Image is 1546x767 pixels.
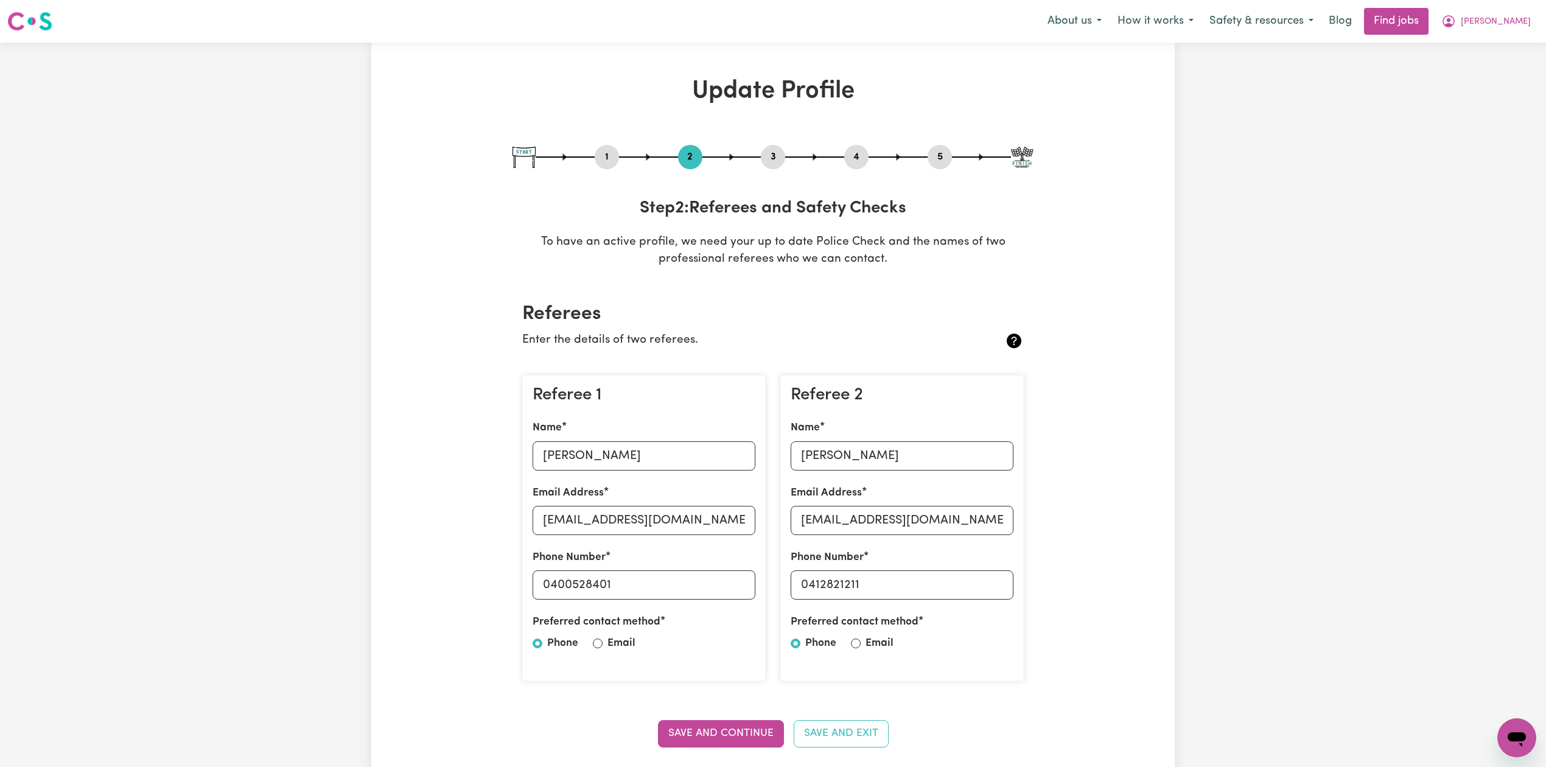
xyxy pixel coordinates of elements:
button: Safety & resources [1201,9,1321,34]
button: Go to step 1 [595,149,619,165]
h1: Update Profile [512,77,1034,106]
label: Phone [547,636,578,651]
img: Careseekers logo [7,10,52,32]
button: How it works [1110,9,1201,34]
label: Email Address [533,485,604,501]
label: Phone Number [533,550,606,566]
p: To have an active profile, we need your up to date Police Check and the names of two professional... [512,234,1034,269]
label: Email [866,636,894,651]
p: Enter the details of two referees. [522,332,940,349]
button: My Account [1433,9,1539,34]
label: Email [607,636,635,651]
a: Careseekers logo [7,7,52,35]
label: Name [533,420,562,436]
button: Go to step 4 [844,149,869,165]
button: About us [1040,9,1110,34]
button: Go to step 2 [678,149,702,165]
button: Save and Continue [658,720,784,747]
a: Find jobs [1364,8,1429,35]
label: Name [791,420,820,436]
h2: Referees [522,303,1024,326]
button: Go to step 3 [761,149,785,165]
h3: Referee 2 [791,385,1013,406]
h3: Referee 1 [533,385,755,406]
label: Email Address [791,485,862,501]
label: Phone [805,636,836,651]
label: Preferred contact method [533,614,660,630]
iframe: Button to launch messaging window [1497,718,1536,757]
label: Phone Number [791,550,864,566]
h3: Step 2 : Referees and Safety Checks [512,198,1034,219]
button: Go to step 5 [928,149,952,165]
a: Blog [1321,8,1359,35]
label: Preferred contact method [791,614,918,630]
button: Save and Exit [794,720,889,747]
span: [PERSON_NAME] [1461,15,1531,29]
